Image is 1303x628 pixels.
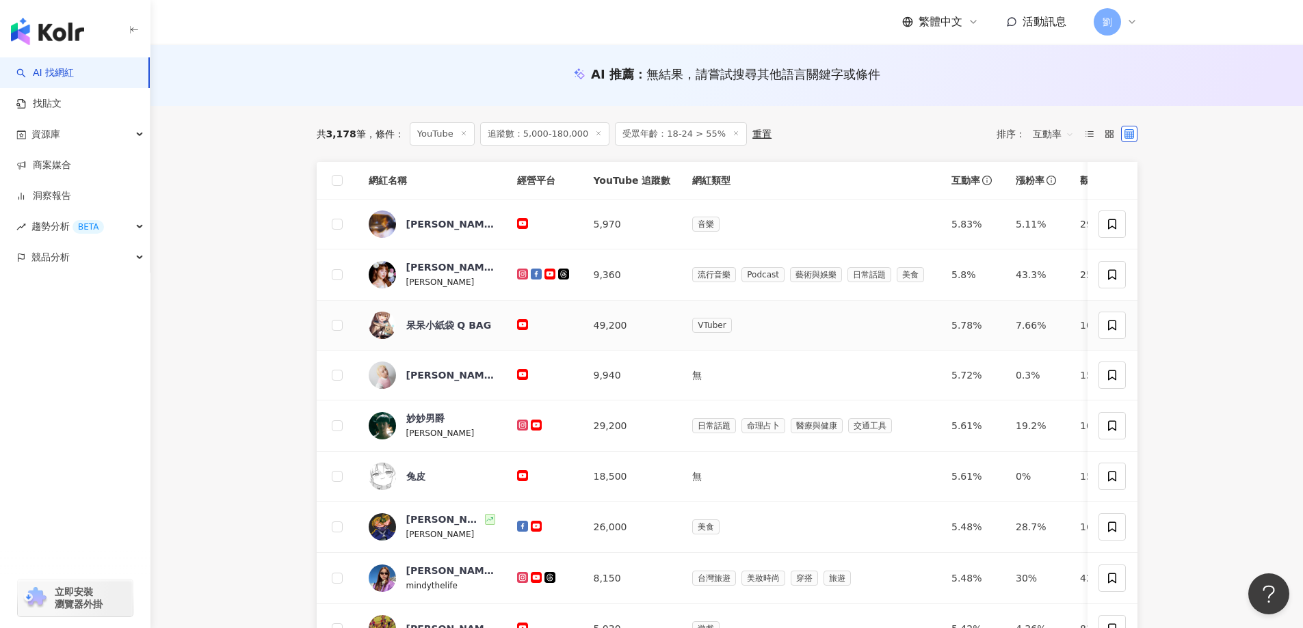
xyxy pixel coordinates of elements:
[369,312,495,339] a: KOL Avatar呆呆小紙袋 Q BAG
[480,122,610,146] span: 追蹤數：5,000-180,000
[1016,174,1044,187] span: 漲粉率
[1033,123,1074,145] span: 互動率
[951,217,994,232] div: 5.83%
[1080,318,1122,333] div: 103%
[31,242,70,273] span: 競品分析
[406,513,483,526] div: [PERSON_NAME]
[369,411,495,440] a: KOL Avatar妙妙男爵[PERSON_NAME]
[16,66,74,80] a: searchAI 找網紅
[951,418,994,433] div: 5.61%
[1016,571,1058,586] div: 30%
[741,267,785,282] span: Podcast
[951,318,994,333] div: 5.78%
[951,571,994,586] div: 5.48%
[1016,418,1058,433] div: 19.2%
[406,428,475,438] span: [PERSON_NAME]
[1080,217,1122,232] div: 292%
[31,211,104,242] span: 趨勢分析
[583,502,682,553] td: 26,000
[326,128,356,139] span: 3,178
[1080,469,1122,484] div: 155%
[73,220,104,234] div: BETA
[406,530,475,539] span: [PERSON_NAME]
[997,123,1081,145] div: 排序：
[692,418,736,433] span: 日常話題
[791,418,843,433] span: 醫療與健康
[16,159,71,172] a: 商案媒合
[55,586,103,610] span: 立即安裝 瀏覽器外掛
[16,222,26,232] span: rise
[1080,267,1122,282] div: 250%
[1023,15,1066,28] span: 活動訊息
[692,469,930,484] div: 無
[22,587,49,609] img: chrome extension
[369,564,495,592] a: KOL Avatar[PERSON_NAME]蒂mindythelife
[1016,519,1058,534] div: 28.7%
[369,210,495,238] a: KOL Avatar[PERSON_NAME]
[583,301,682,351] td: 49,200
[1080,368,1122,383] div: 151%
[847,267,891,282] span: 日常話題
[692,217,720,232] span: 音樂
[848,418,892,433] span: 交通工具
[358,162,506,200] th: 網紅名稱
[406,411,445,425] div: 妙妙男爵
[692,571,736,586] span: 台灣旅遊
[741,571,785,586] span: 美妝時尚
[16,189,71,203] a: 洞察報告
[369,513,396,541] img: KOL Avatar
[366,128,404,139] span: 條件 ：
[406,564,495,577] div: [PERSON_NAME]蒂
[980,174,994,187] span: info-circle
[369,361,396,389] img: KOL Avatar
[692,368,930,383] div: 無
[369,312,396,339] img: KOL Avatar
[681,162,940,200] th: 網紅類型
[1103,14,1112,29] span: 劉
[406,368,495,382] div: [PERSON_NAME] [PERSON_NAME] [PERSON_NAME]
[583,162,682,200] th: YouTube 追蹤數
[16,97,62,111] a: 找貼文
[824,571,851,586] span: 旅遊
[583,553,682,604] td: 8,150
[1016,318,1058,333] div: 7.66%
[1044,174,1058,187] span: info-circle
[951,267,994,282] div: 5.8%
[1080,174,1109,187] span: 觀看率
[583,452,682,502] td: 18,500
[897,267,924,282] span: 美食
[951,368,994,383] div: 5.72%
[369,261,396,288] img: KOL Avatar
[1248,573,1289,614] iframe: Help Scout Beacon - Open
[790,267,842,282] span: 藝術與娛樂
[369,210,396,238] img: KOL Avatar
[11,18,84,45] img: logo
[506,162,583,200] th: 經營平台
[919,14,962,29] span: 繁體中文
[369,463,396,490] img: KOL Avatar
[583,249,682,301] td: 9,360
[951,519,994,534] div: 5.48%
[369,361,495,389] a: KOL Avatar[PERSON_NAME] [PERSON_NAME] [PERSON_NAME]
[692,519,720,534] span: 美食
[583,200,682,249] td: 5,970
[369,564,396,592] img: KOL Avatar
[406,581,458,590] span: mindythelife
[583,400,682,452] td: 29,200
[369,513,495,541] a: KOL Avatar[PERSON_NAME][PERSON_NAME]
[1016,469,1058,484] div: 0%
[1080,418,1122,433] div: 101%
[1016,368,1058,383] div: 0.3%
[18,579,133,616] a: chrome extension立即安裝 瀏覽器外掛
[1080,519,1122,534] div: 161%
[406,469,425,483] div: 兔皮
[406,217,495,231] div: [PERSON_NAME]
[752,128,772,139] div: 重置
[692,267,736,282] span: 流行音樂
[406,260,495,274] div: [PERSON_NAME]
[1080,571,1122,586] div: 421%
[1016,217,1058,232] div: 5.11%
[951,469,994,484] div: 5.61%
[31,119,60,150] span: 資源庫
[692,318,731,333] span: VTuber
